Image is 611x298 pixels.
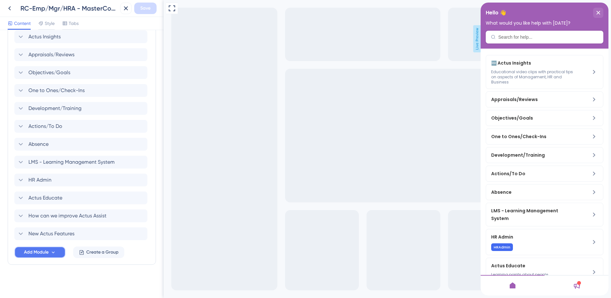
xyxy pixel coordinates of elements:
[112,5,123,15] div: close resource center
[13,242,30,247] span: HRAdmin
[14,20,31,27] span: Content
[28,176,51,184] span: HR Admin
[14,192,149,204] div: Actus Educate
[73,247,124,258] button: Create a Group
[11,167,86,175] span: Actions/To Do
[28,194,62,202] span: Actus Educate
[14,156,149,169] div: LMS - Learning Management System
[28,33,61,41] span: Actus Insights
[11,93,96,101] div: Appraisals/Reviews
[310,25,318,52] span: Live Preview
[45,20,55,27] span: Style
[14,138,149,151] div: Absence
[11,112,86,119] span: Objectives/Goals
[24,248,49,256] span: Add Module
[20,4,118,13] div: RC-Emp/Mgr/HRA - MasterCopy
[14,66,149,79] div: Objectives/Goals
[11,149,86,156] span: Development/Training
[28,140,49,148] span: Absence
[11,67,96,82] span: Educational video clips with practical tips on aspects of Management, HR and Business
[14,209,149,222] div: How can we improve Actus Assist
[14,120,149,133] div: Actions/To Do
[14,227,149,240] div: New Actus Features
[11,112,96,119] div: Objectives/Goals
[11,204,86,220] span: LMS - Learning Management System
[14,247,66,258] button: Add Module
[5,18,90,23] span: What would you like help with [DATE]?
[44,3,46,8] div: 3
[14,102,149,115] div: Development/Training
[69,20,79,27] span: Tabs
[11,231,96,248] div: HR Admin
[28,51,74,59] span: Appraisals/Reviews
[86,248,119,256] span: Create a Group
[28,158,115,166] span: LMS - Learning Management System
[28,87,85,94] span: One to Ones/Check-Ins
[11,167,96,175] div: Actions/To Do
[11,93,86,101] span: Appraisals/Reviews
[11,130,86,138] span: One to Ones/Check-Ins
[18,32,118,37] input: Search for help...
[14,84,149,97] div: One to Ones/Check-Ins
[11,186,96,193] div: Absence
[28,122,62,130] span: Actions/To Do
[14,174,149,186] div: HR Admin
[28,212,106,220] span: How can we improve Actus Assist
[28,230,74,238] span: New Actus Features
[11,130,96,138] div: One to Ones/Check-Ins
[11,204,96,220] div: LMS - Learning Management System
[11,231,86,238] span: HR Admin
[11,186,86,193] span: Absence
[11,259,86,267] span: Actus Educate
[134,3,157,14] button: Save
[5,5,26,15] span: Hello 👋
[14,1,40,9] span: Actus Assist
[11,57,86,64] span: 🆕 Actus Insights
[28,105,81,112] span: Development/Training
[140,4,151,12] span: Save
[28,69,70,76] span: Objectives/Goals
[14,48,149,61] div: Appraisals/Reviews
[11,149,96,156] div: Development/Training
[11,270,96,280] span: Learning points about people management, HR and interpersonal skills
[11,57,96,82] div: Actus Insights
[14,30,149,43] div: Actus Insights
[11,259,96,280] div: Actus Educate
